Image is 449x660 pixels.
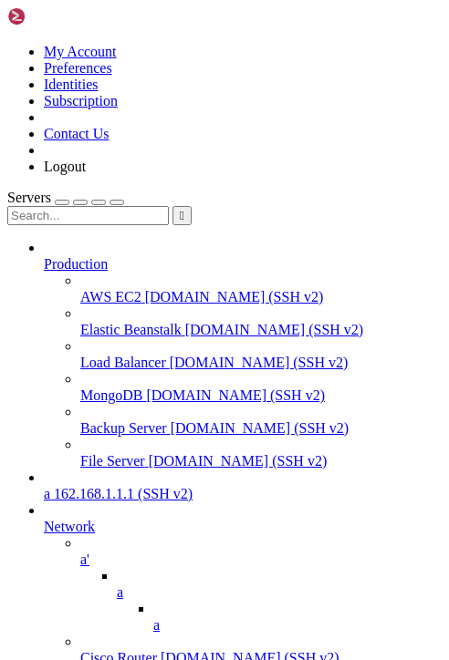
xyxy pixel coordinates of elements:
span: [DOMAIN_NAME] (SSH v2) [145,289,324,304]
span: [DOMAIN_NAME] (SSH v2) [170,355,349,370]
span: Backup Server [80,420,167,436]
li: MongoDB [DOMAIN_NAME] (SSH v2) [80,371,442,404]
li: AWS EC2 [DOMAIN_NAME] (SSH v2) [80,273,442,305]
span: Servers [7,190,51,205]
a: File Server [DOMAIN_NAME] (SSH v2) [80,453,442,469]
li: Production [44,240,442,469]
li: a 162.168.1.1.1 (SSH v2) [44,469,442,502]
span: AWS EC2 [80,289,141,304]
li: Elastic Beanstalk [DOMAIN_NAME] (SSH v2) [80,305,442,338]
li: a [117,568,442,634]
a: a 162.168.1.1.1 (SSH v2) [44,486,442,502]
a: a [117,584,442,601]
a: Preferences [44,60,112,76]
a: Logout [44,159,86,174]
li: Load Balancer [DOMAIN_NAME] (SSH v2) [80,338,442,371]
span: Network [44,519,95,534]
a: Contact Us [44,126,110,141]
a: Backup Server [DOMAIN_NAME] (SSH v2) [80,420,442,437]
span: a [153,617,160,633]
a: MongoDB [DOMAIN_NAME] (SSH v2) [80,387,442,404]
span: 162.168.1.1.1 (SSH v2) [54,486,193,501]
input: Search... [7,206,169,225]
span: [DOMAIN_NAME] (SSH v2) [185,322,364,337]
a: Elastic Beanstalk [DOMAIN_NAME] (SSH v2) [80,322,442,338]
span:  [180,209,184,222]
button:  [172,206,192,225]
a: Network [44,519,442,535]
li: a [153,601,442,634]
span: a [117,584,123,600]
span: a' [80,552,89,567]
span: File Server [80,453,145,469]
a: My Account [44,44,117,59]
li: a' [80,535,442,634]
a: Servers [7,190,124,205]
img: Shellngn [7,7,112,26]
a: Identities [44,77,99,92]
span: [DOMAIN_NAME] (SSH v2) [149,453,328,469]
a: AWS EC2 [DOMAIN_NAME] (SSH v2) [80,289,442,305]
a: Subscription [44,93,118,108]
span: MongoDB [80,387,142,403]
a: Production [44,256,442,273]
a: Load Balancer [DOMAIN_NAME] (SSH v2) [80,355,442,371]
a: a' [80,552,442,568]
span: Production [44,256,108,272]
a: a [153,617,442,634]
li: File Server [DOMAIN_NAME] (SSH v2) [80,437,442,469]
span: Load Balancer [80,355,166,370]
span: [DOMAIN_NAME] (SSH v2) [171,420,350,436]
span: Elastic Beanstalk [80,322,182,337]
li: Backup Server [DOMAIN_NAME] (SSH v2) [80,404,442,437]
span: [DOMAIN_NAME] (SSH v2) [146,387,325,403]
span: a [44,486,50,501]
